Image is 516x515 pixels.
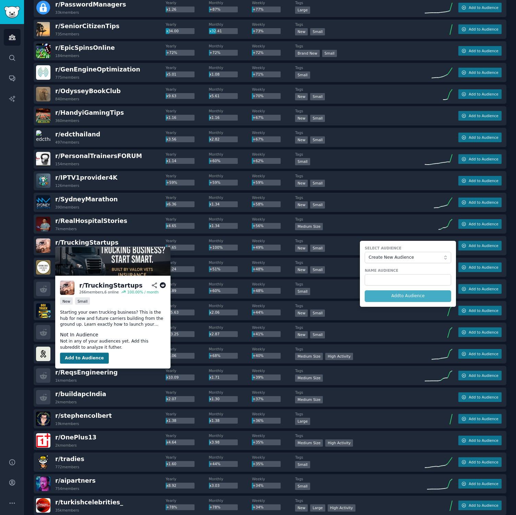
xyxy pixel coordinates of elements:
[458,198,502,207] button: Add to Audience
[60,338,166,350] dd: Not in any of your audiences yet. Add this subreddit to analyze it futher.
[166,368,209,373] dt: Yearly
[458,133,502,142] button: Add to Audience
[209,310,220,314] span: x2.06
[36,109,50,123] img: HandyiGamingTips
[166,173,209,178] dt: Yearly
[166,347,209,351] dt: Yearly
[36,477,50,491] img: aipartners
[79,290,119,294] div: 266 members, 6 online
[369,255,444,261] span: Create New Audience
[295,28,308,35] div: New
[295,288,310,295] div: Small
[166,44,209,48] dt: Yearly
[295,310,308,317] div: New
[322,50,337,57] div: Small
[166,87,209,92] dt: Yearly
[166,217,209,222] dt: Yearly
[166,0,209,5] dt: Yearly
[166,109,209,113] dt: Yearly
[253,159,263,163] span: +62%
[55,32,79,36] div: 735 members
[55,412,112,419] span: r/ stephencolbert
[252,412,295,416] dt: Weekly
[295,303,425,308] dt: Tags
[458,306,502,315] button: Add to Audience
[252,433,295,438] dt: Weekly
[458,68,502,77] button: Add to Audience
[166,354,176,358] span: x1.06
[310,331,325,338] div: Small
[458,46,502,56] button: Add to Audience
[295,130,425,135] dt: Tags
[295,433,425,438] dt: Tags
[60,353,109,364] button: Add to Audience
[166,130,209,135] dt: Yearly
[209,44,252,48] dt: Monthly
[55,140,79,145] div: 497 members
[252,260,295,265] dt: Weekly
[469,113,498,118] span: Add to Audience
[469,481,498,486] span: Add to Audience
[166,152,209,157] dt: Yearly
[469,287,498,291] span: Add to Audience
[469,27,498,32] span: Add to Audience
[166,245,176,249] span: x5.65
[166,260,209,265] dt: Yearly
[55,131,100,138] span: r/ edcthailand
[209,375,220,379] span: x1.71
[310,201,325,209] div: Small
[55,97,79,101] div: 840 members
[325,353,353,360] div: High Activity
[209,224,220,228] span: x1.34
[166,289,176,293] span: x7.89
[253,180,263,184] span: +59%
[55,369,118,376] span: r/ ReqsEngineering
[253,354,263,358] span: +40%
[55,183,79,188] div: 126 members
[469,5,498,10] span: Add to Audience
[295,245,308,252] div: New
[209,325,252,330] dt: Monthly
[458,219,502,229] button: Add to Audience
[209,282,252,287] dt: Monthly
[252,22,295,27] dt: Weekly
[252,347,295,351] dt: Weekly
[295,396,323,403] div: Medium Size
[166,7,176,11] span: x1.26
[166,390,209,395] dt: Yearly
[166,51,177,55] span: +72%
[166,65,209,70] dt: Yearly
[36,173,50,188] img: IPTV1provider4K
[469,308,498,313] span: Add to Audience
[55,196,118,203] span: r/ SydneyMarathon
[166,94,176,98] span: x9.63
[166,180,177,184] span: +59%
[252,238,295,243] dt: Weekly
[295,152,425,157] dt: Tags
[252,87,295,92] dt: Weekly
[60,310,166,328] p: Starting your own trucking business? This is the hub for new and future carriers building from th...
[310,93,325,100] div: Small
[209,260,252,265] dt: Monthly
[36,433,50,448] img: OnePlus13
[55,217,127,224] span: r/ RealHospitalStories
[295,195,425,200] dt: Tags
[209,72,220,76] span: x1.08
[36,65,50,80] img: GenEngineOptimization
[458,284,502,294] button: Add to Audience
[36,455,50,469] img: tradies
[209,433,252,438] dt: Monthly
[55,434,96,441] span: r/ OnePlus13
[252,173,295,178] dt: Weekly
[55,161,79,166] div: 154 members
[209,390,252,395] dt: Monthly
[295,282,425,287] dt: Tags
[209,245,223,249] span: +100%
[166,310,178,314] span: x25.63
[458,241,502,250] button: Add to Audience
[55,153,142,159] span: r/ PersonalTrainersFORUM
[209,0,252,5] dt: Monthly
[60,281,74,295] img: TruckingStartups
[310,266,325,273] div: Small
[209,115,220,120] span: x1.16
